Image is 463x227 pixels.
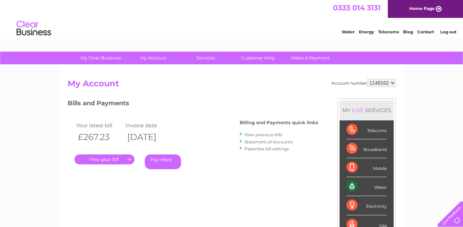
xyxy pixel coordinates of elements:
a: Log out [440,29,456,34]
h4: Billing and Payments quick links [240,120,318,125]
a: Water [342,29,355,34]
a: Pay Here [145,154,181,169]
div: LIVE [351,107,365,113]
th: £267.23 [74,130,124,144]
a: Telecoms [378,29,399,34]
div: Mobile [346,158,387,177]
h2: My Account [68,79,396,92]
a: View previous bills [244,132,282,137]
div: Telecoms [346,120,387,139]
a: Statement of Accounts [244,139,293,144]
a: . [74,154,134,164]
div: Electricity [346,196,387,215]
a: Services [177,52,234,64]
a: Blog [403,29,413,34]
td: Invoice date [124,121,173,130]
a: Paperless bill settings [244,146,289,151]
a: My Clear Business [72,52,129,64]
th: [DATE] [124,130,173,144]
a: My Account [125,52,182,64]
a: Contact [417,29,434,34]
div: Clear Business is a trading name of Verastar Limited (registered in [GEOGRAPHIC_DATA] No. 3667643... [69,4,395,33]
h3: Bills and Payments [68,98,318,110]
div: Broadband [346,139,387,158]
td: Your latest bill [74,121,124,130]
a: Make A Payment [282,52,339,64]
div: Account number [331,79,396,87]
a: Energy [359,29,374,34]
a: Customer Help [230,52,286,64]
div: MY SERVICES [340,100,394,120]
a: 0333 014 3131 [333,3,381,12]
div: Water [346,177,387,196]
img: logo.png [16,18,51,39]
